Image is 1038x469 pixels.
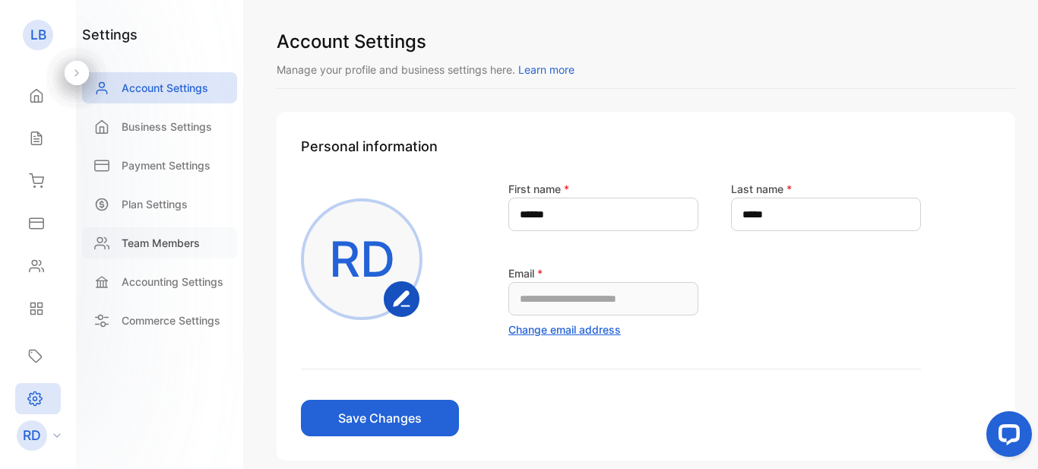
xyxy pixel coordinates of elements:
iframe: LiveChat chat widget [974,405,1038,469]
p: RD [329,223,395,296]
a: Team Members [82,227,237,258]
label: Last name [731,182,792,195]
label: Email [508,267,543,280]
p: Commerce Settings [122,312,220,328]
h1: Personal information [301,136,991,157]
p: Business Settings [122,119,212,135]
button: Change email address [508,322,621,337]
p: Payment Settings [122,157,210,173]
h1: Account Settings [277,28,1015,55]
h1: settings [82,24,138,45]
p: Account Settings [122,80,208,96]
a: Commerce Settings [82,305,237,336]
a: Accounting Settings [82,266,237,297]
p: Manage your profile and business settings here. [277,62,1015,78]
a: Payment Settings [82,150,237,181]
p: Team Members [122,235,200,251]
p: Plan Settings [122,196,188,212]
p: Accounting Settings [122,274,223,290]
p: RD [23,426,41,445]
span: Learn more [518,63,574,76]
a: Plan Settings [82,189,237,220]
label: First name [508,182,569,195]
a: Account Settings [82,72,237,103]
p: LB [30,25,46,45]
a: Business Settings [82,111,237,142]
button: Save Changes [301,400,459,436]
